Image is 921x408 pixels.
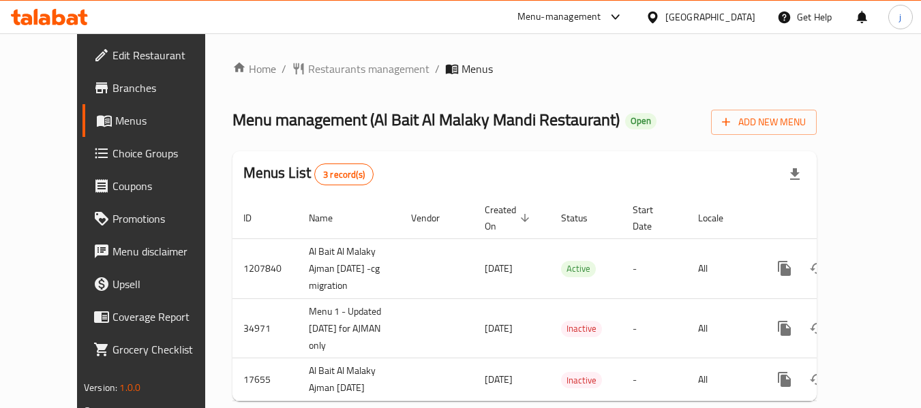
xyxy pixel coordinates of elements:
span: Menus [115,112,220,129]
span: Coupons [112,178,220,194]
td: All [687,238,757,298]
div: Inactive [561,372,602,388]
span: Edit Restaurant [112,47,220,63]
span: Coverage Report [112,309,220,325]
span: Start Date [633,202,671,234]
h2: Menus List [243,163,374,185]
a: Edit Restaurant [82,39,231,72]
td: All [687,358,757,401]
span: [DATE] [485,371,513,388]
span: Vendor [411,210,457,226]
span: Inactive [561,373,602,388]
a: Coupons [82,170,231,202]
a: Menus [82,104,231,137]
td: - [622,358,687,401]
div: Open [625,113,656,129]
td: Al Bait Al Malaky Ajman [DATE] [298,358,400,401]
span: [DATE] [485,260,513,277]
table: enhanced table [232,198,910,402]
button: more [768,252,801,285]
span: Choice Groups [112,145,220,161]
button: Change Status [801,312,834,345]
span: Name [309,210,350,226]
div: Menu-management [517,9,601,25]
a: Grocery Checklist [82,333,231,366]
span: [DATE] [485,319,513,337]
a: Coverage Report [82,300,231,333]
span: Upsell [112,276,220,292]
li: / [435,61,440,77]
span: Version: [84,379,117,396]
span: ID [243,210,269,226]
span: 3 record(s) [315,168,373,181]
a: Menu disclaimer [82,235,231,268]
span: Active [561,261,596,277]
th: Actions [757,198,910,239]
span: j [899,10,901,25]
span: 1.0.0 [119,379,140,396]
button: Add New Menu [711,110,817,135]
span: Locale [698,210,741,226]
a: Home [232,61,276,77]
a: Choice Groups [82,137,231,170]
div: Export file [779,158,811,191]
button: more [768,312,801,345]
td: Al Bait Al Malaky Ajman [DATE] -cg migration [298,238,400,298]
li: / [282,61,286,77]
a: Branches [82,72,231,104]
span: Menu management ( Al Bait Al Malaky Mandi Restaurant ) [232,104,620,135]
span: Status [561,210,605,226]
span: Restaurants management [308,61,429,77]
td: - [622,298,687,358]
button: more [768,363,801,396]
nav: breadcrumb [232,61,817,77]
span: Promotions [112,210,220,227]
button: Change Status [801,363,834,396]
a: Restaurants management [292,61,429,77]
span: Menu disclaimer [112,243,220,260]
span: Menus [462,61,493,77]
a: Upsell [82,268,231,300]
td: All [687,298,757,358]
td: - [622,238,687,298]
td: 17655 [232,358,298,401]
td: 34971 [232,298,298,358]
td: 1207840 [232,238,298,298]
span: Add New Menu [722,114,806,131]
td: Menu 1 - Updated [DATE] for AJMAN only [298,298,400,358]
div: [GEOGRAPHIC_DATA] [665,10,755,25]
span: Grocery Checklist [112,341,220,358]
span: Branches [112,80,220,96]
span: Created On [485,202,534,234]
span: Open [625,115,656,127]
button: Change Status [801,252,834,285]
a: Promotions [82,202,231,235]
span: Inactive [561,321,602,336]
